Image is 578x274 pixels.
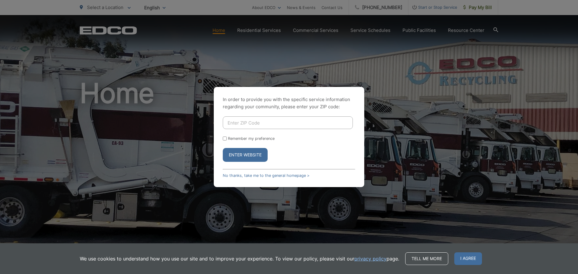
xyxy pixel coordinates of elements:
[405,252,448,265] a: Tell me more
[454,252,482,265] span: I agree
[223,173,309,178] a: No thanks, take me to the general homepage >
[223,96,355,110] p: In order to provide you with the specific service information regarding your community, please en...
[80,255,399,262] p: We use cookies to understand how you use our site and to improve your experience. To view our pol...
[354,255,387,262] a: privacy policy
[228,136,275,141] label: Remember my preference
[223,116,353,129] input: Enter ZIP Code
[223,148,268,162] button: Enter Website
